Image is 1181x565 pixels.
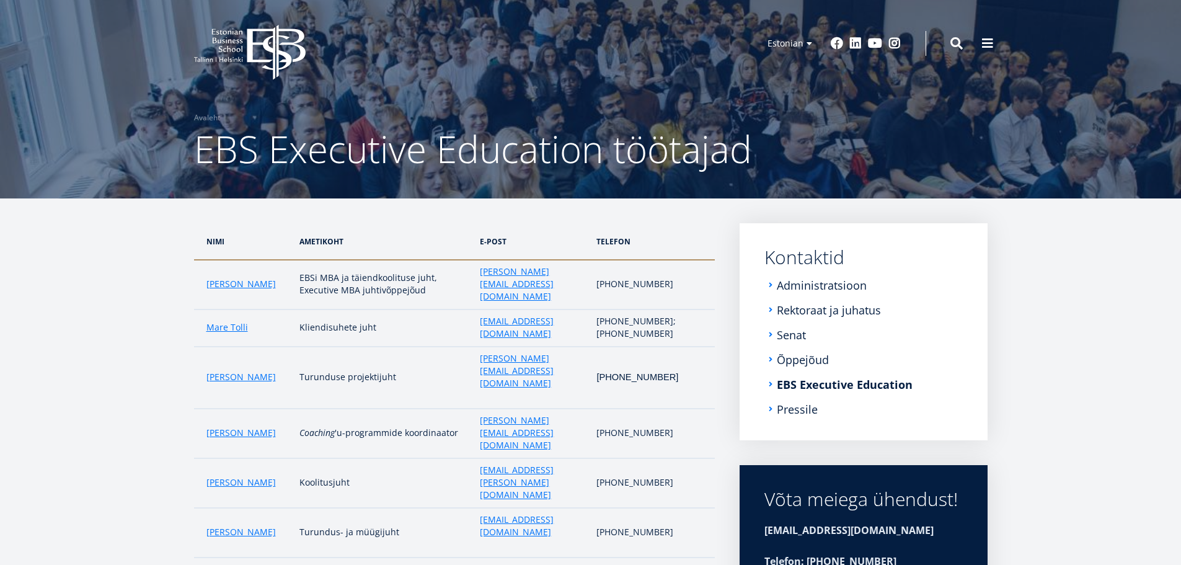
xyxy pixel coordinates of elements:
[849,37,862,50] a: Linkedin
[590,458,714,508] td: [PHONE_NUMBER]
[777,354,829,366] a: Õppejõud
[480,514,584,538] a: [EMAIL_ADDRESS][DOMAIN_NAME]
[206,427,276,439] a: [PERSON_NAME]
[868,37,882,50] a: Youtube
[596,372,678,382] span: [PHONE_NUMBER]
[590,309,714,347] td: [PHONE_NUMBER]; [PHONE_NUMBER]
[764,490,963,509] div: Võta meiega ühendust!
[293,508,474,558] td: Turundus- ja müügijuht
[293,309,474,347] td: Kliendisuhete juht
[474,223,590,260] th: e-post
[194,223,294,260] th: Nimi
[596,278,702,290] p: [PHONE_NUMBER]
[194,112,220,124] a: Avaleht
[777,403,818,416] a: Pressile
[764,248,963,267] a: Kontaktid
[206,278,276,290] a: [PERSON_NAME]
[206,476,276,489] a: [PERSON_NAME]
[480,464,584,501] a: [EMAIL_ADDRESS][PERSON_NAME][DOMAIN_NAME]
[777,329,806,341] a: Senat
[831,37,843,50] a: Facebook
[206,371,276,383] a: [PERSON_NAME]
[194,123,752,174] span: EBS Executive Education töötajad
[293,260,474,309] td: EBSi MBA ja täiendkoolituse juht, Executive MBA juhtivõppejõud
[590,223,714,260] th: telefon
[293,347,474,409] td: Turunduse projektijuht
[299,427,335,438] em: Coaching
[480,265,584,303] a: [PERSON_NAME][EMAIL_ADDRESS][DOMAIN_NAME]
[480,315,584,340] a: [EMAIL_ADDRESS][DOMAIN_NAME]
[777,279,867,291] a: Administratsioon
[206,526,276,538] a: [PERSON_NAME]
[293,409,474,458] td: 'u-programmide koordinaator
[293,223,474,260] th: ametikoht
[206,321,248,334] a: Mare Tolli
[480,352,584,389] a: [PERSON_NAME][EMAIL_ADDRESS][DOMAIN_NAME]
[764,523,934,537] strong: [EMAIL_ADDRESS][DOMAIN_NAME]
[293,458,474,508] td: Koolitusjuht
[480,414,584,452] a: [PERSON_NAME][EMAIL_ADDRESS][DOMAIN_NAME]
[888,37,901,50] a: Instagram
[590,409,714,458] td: [PHONE_NUMBER]
[777,378,913,391] a: EBS Executive Education
[777,304,881,316] a: Rektoraat ja juhatus
[590,508,714,558] td: [PHONE_NUMBER]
